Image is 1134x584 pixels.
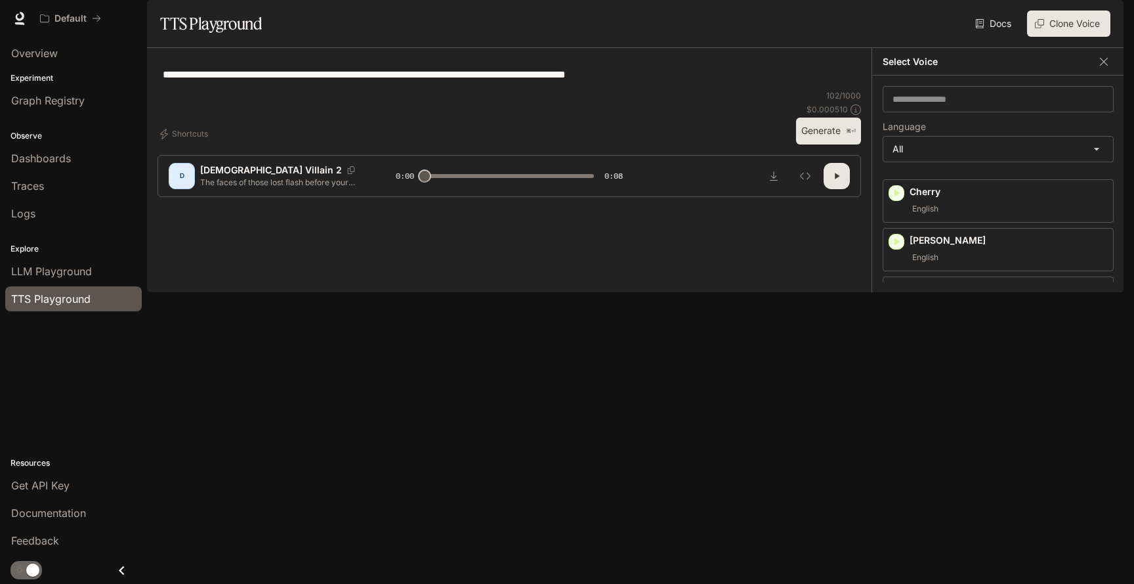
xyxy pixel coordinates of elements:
h1: TTS Playground [160,11,262,37]
span: English [910,250,941,265]
p: [DEMOGRAPHIC_DATA] Villain 2 [200,164,342,177]
button: Generate⌘⏎ [796,118,861,145]
a: Docs [973,11,1017,37]
p: ⌘⏎ [846,127,856,135]
button: Download audio [761,163,787,189]
div: D [171,166,192,187]
p: Language [883,122,926,131]
p: $ 0.000510 [807,104,848,115]
span: 0:08 [604,169,623,183]
button: Clone Voice [1027,11,1110,37]
p: The faces of those lost flash before your eyes – your sister, her laughter silenced by a [MEDICAL... [200,177,364,188]
button: Inspect [792,163,818,189]
p: 102 / 1000 [826,90,861,101]
div: All [883,137,1113,162]
p: Cherry [910,185,1108,198]
p: Default [54,13,87,24]
span: 0:00 [396,169,414,183]
span: English [910,201,941,217]
button: Shortcuts [157,124,213,145]
button: All workspaces [34,5,107,32]
p: [PERSON_NAME] [910,234,1108,247]
button: Copy Voice ID [342,166,360,174]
